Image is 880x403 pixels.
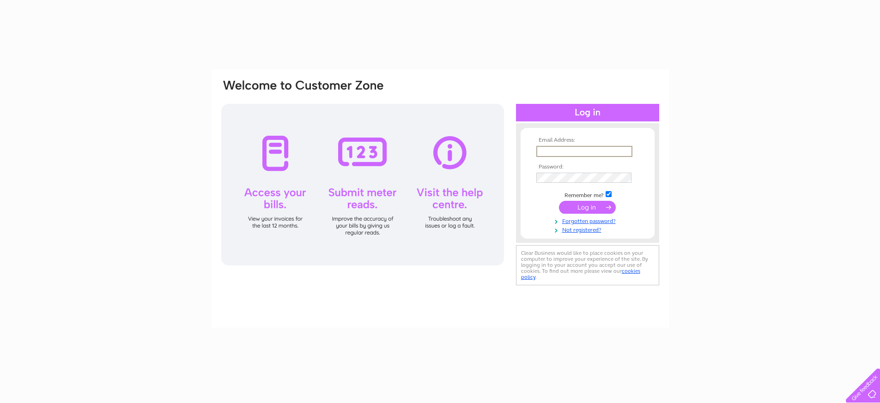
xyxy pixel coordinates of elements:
td: Remember me? [534,190,641,199]
input: Submit [559,201,616,214]
a: Not registered? [536,225,641,234]
th: Password: [534,164,641,170]
a: cookies policy [521,268,640,280]
a: Forgotten password? [536,216,641,225]
th: Email Address: [534,137,641,144]
div: Clear Business would like to place cookies on your computer to improve your experience of the sit... [516,245,659,285]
